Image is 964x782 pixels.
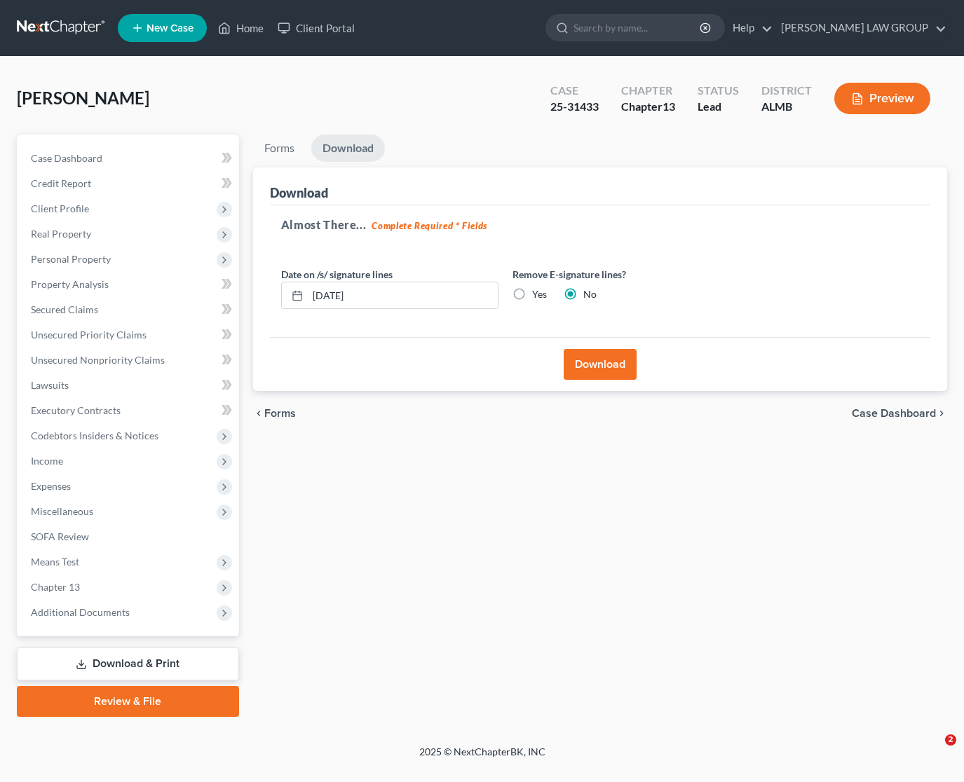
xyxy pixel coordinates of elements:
label: No [583,287,597,301]
iframe: Intercom live chat [916,734,950,768]
a: Home [211,15,271,41]
a: Review & File [17,686,239,717]
span: 13 [663,100,675,113]
span: Unsecured Priority Claims [31,329,147,341]
span: Chapter 13 [31,581,80,593]
div: Download [270,184,328,201]
h5: Almost There... [281,217,919,233]
span: Lawsuits [31,379,69,391]
a: Property Analysis [20,272,239,297]
span: Additional Documents [31,606,130,618]
span: SOFA Review [31,530,89,542]
span: Income [31,455,63,467]
div: Status [698,83,739,99]
input: Search by name... [573,15,702,41]
span: Means Test [31,556,79,568]
a: Unsecured Priority Claims [20,322,239,348]
div: Chapter [621,83,675,99]
div: ALMB [761,99,812,115]
span: Case Dashboard [31,152,102,164]
a: Case Dashboard chevron_right [852,408,947,419]
label: Date on /s/ signature lines [281,267,393,282]
span: 2 [945,734,956,746]
span: Client Profile [31,203,89,214]
label: Remove E-signature lines? [512,267,730,282]
label: Yes [532,287,547,301]
a: [PERSON_NAME] LAW GROUP [774,15,946,41]
a: SOFA Review [20,524,239,549]
div: District [761,83,812,99]
span: Executory Contracts [31,404,121,416]
span: Secured Claims [31,303,98,315]
span: Unsecured Nonpriority Claims [31,354,165,366]
a: Unsecured Nonpriority Claims [20,348,239,373]
a: Credit Report [20,171,239,196]
input: MM/DD/YYYY [308,282,498,309]
div: Case [550,83,599,99]
a: Download & Print [17,647,239,680]
a: Case Dashboard [20,146,239,171]
span: [PERSON_NAME] [17,88,149,108]
span: Miscellaneous [31,505,93,517]
span: Real Property [31,228,91,240]
a: Lawsuits [20,373,239,398]
span: Codebtors Insiders & Notices [31,430,158,441]
div: 2025 © NextChapterBK, INC [83,745,882,770]
strong: Complete Required * Fields [372,220,487,231]
div: Chapter [621,99,675,115]
div: Lead [698,99,739,115]
span: Credit Report [31,177,91,189]
a: Help [726,15,773,41]
button: chevron_left Forms [253,408,315,419]
a: Client Portal [271,15,362,41]
a: Secured Claims [20,297,239,322]
span: Case Dashboard [852,408,936,419]
span: Personal Property [31,253,111,265]
span: New Case [147,23,194,34]
i: chevron_left [253,408,264,419]
button: Preview [834,83,930,114]
span: Forms [264,408,296,419]
a: Forms [253,135,306,162]
span: Property Analysis [31,278,109,290]
div: 25-31433 [550,99,599,115]
a: Executory Contracts [20,398,239,423]
button: Download [564,349,637,380]
a: Download [311,135,385,162]
i: chevron_right [936,408,947,419]
span: Expenses [31,480,71,492]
